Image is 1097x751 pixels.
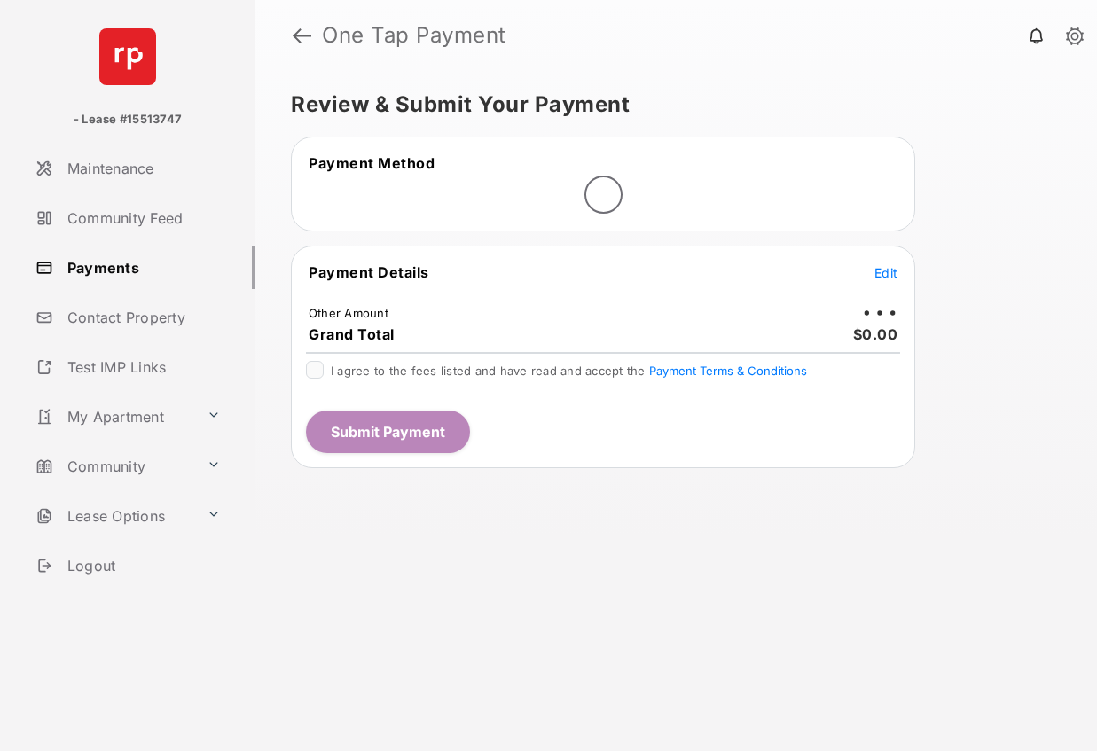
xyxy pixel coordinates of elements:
a: Payments [28,246,255,289]
strong: One Tap Payment [322,25,506,46]
h5: Review & Submit Your Payment [291,94,1047,115]
span: Payment Method [309,154,435,172]
span: I agree to the fees listed and have read and accept the [331,364,807,378]
a: Logout [28,544,255,587]
td: Other Amount [308,305,389,321]
a: Community Feed [28,197,255,239]
span: Payment Details [309,263,429,281]
button: Submit Payment [306,411,470,453]
span: Grand Total [309,325,395,343]
a: Maintenance [28,147,255,190]
p: - Lease #15513747 [74,111,182,129]
a: Community [28,445,200,488]
span: $0.00 [853,325,898,343]
button: Edit [874,263,897,281]
a: Test IMP Links [28,346,228,388]
button: I agree to the fees listed and have read and accept the [649,364,807,378]
a: Contact Property [28,296,255,339]
a: My Apartment [28,395,200,438]
img: svg+xml;base64,PHN2ZyB4bWxucz0iaHR0cDovL3d3dy53My5vcmcvMjAwMC9zdmciIHdpZHRoPSI2NCIgaGVpZ2h0PSI2NC... [99,28,156,85]
span: Edit [874,265,897,280]
a: Lease Options [28,495,200,537]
